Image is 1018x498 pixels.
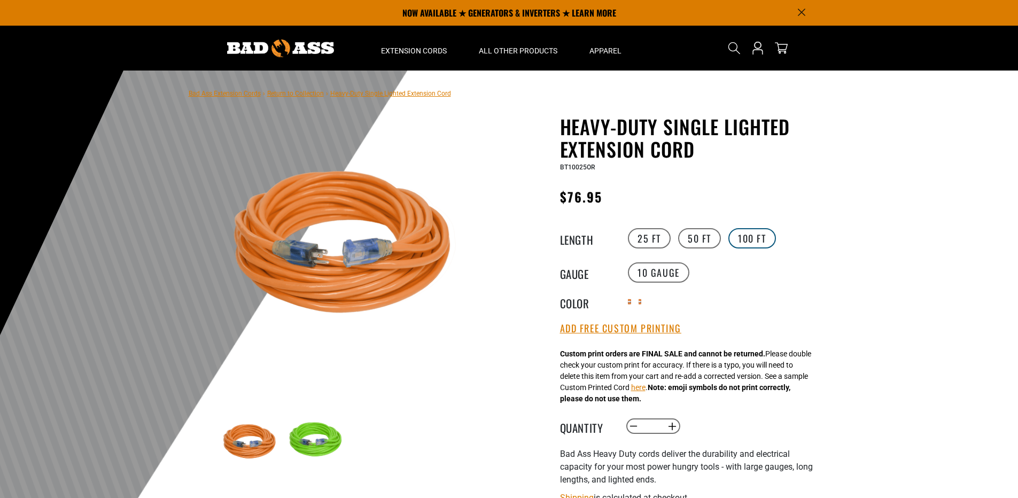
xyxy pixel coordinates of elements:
span: $76.95 [560,187,602,206]
img: orange [220,118,478,375]
img: orange [220,411,282,473]
summary: Apparel [573,26,638,71]
summary: Search [726,40,743,57]
nav: breadcrumbs [189,87,451,99]
img: Bad Ass Extension Cords [227,40,334,57]
label: Quantity [560,419,613,433]
strong: Custom print orders are FINAL SALE and cannot be returned. [560,349,765,358]
label: 50 FT [678,228,721,248]
span: Bad Ass Heavy Duty cords deliver the durability and electrical capacity for your most power hungr... [560,449,813,485]
span: › [326,90,328,97]
div: Please double check your custom print for accuracy. If there is a typo, you will need to delete t... [560,348,811,404]
img: neon green [285,411,347,473]
span: Extension Cords [381,46,447,56]
strong: Note: emoji symbols do not print correctly, please do not use them. [560,383,790,403]
button: Add Free Custom Printing [560,323,681,334]
h1: Heavy-Duty Single Lighted Extension Cord [560,115,822,160]
div: Green [639,297,642,307]
span: All Other Products [479,46,557,56]
span: Heavy-Duty Single Lighted Extension Cord [330,90,451,97]
button: here [631,382,646,393]
span: › [263,90,265,97]
legend: Color [560,295,613,309]
summary: All Other Products [463,26,573,71]
a: Bad Ass Extension Cords [189,90,261,97]
legend: Gauge [560,266,613,279]
legend: Length [560,231,613,245]
div: Orange [628,297,631,307]
label: 10 Gauge [628,262,689,283]
span: BT10025OR [560,164,595,171]
label: 25 FT [628,228,671,248]
a: Return to Collection [267,90,324,97]
span: Apparel [589,46,621,56]
summary: Extension Cords [365,26,463,71]
label: 100 FT [728,228,776,248]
